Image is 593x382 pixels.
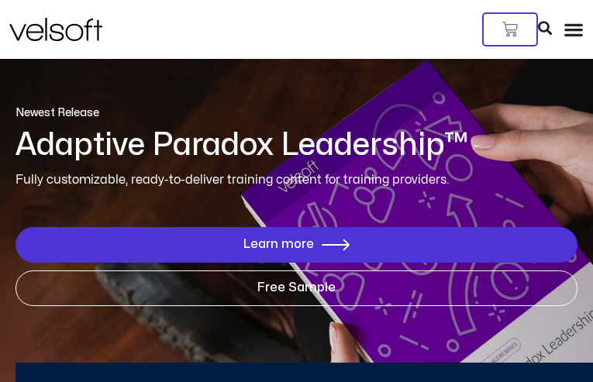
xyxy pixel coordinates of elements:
[564,19,584,40] div: Menu Toggle
[16,129,577,163] h1: Adaptive Paradox Leadership™
[243,238,314,252] span: Learn more
[9,18,102,41] img: Velsoft Training Materials
[16,227,577,263] a: Learn more
[16,270,577,306] a: Free Sample
[16,105,577,121] p: Newest Release
[16,170,577,190] p: Fully customizable, ready-to-deliver training content for training providers.
[257,281,336,295] span: Free Sample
